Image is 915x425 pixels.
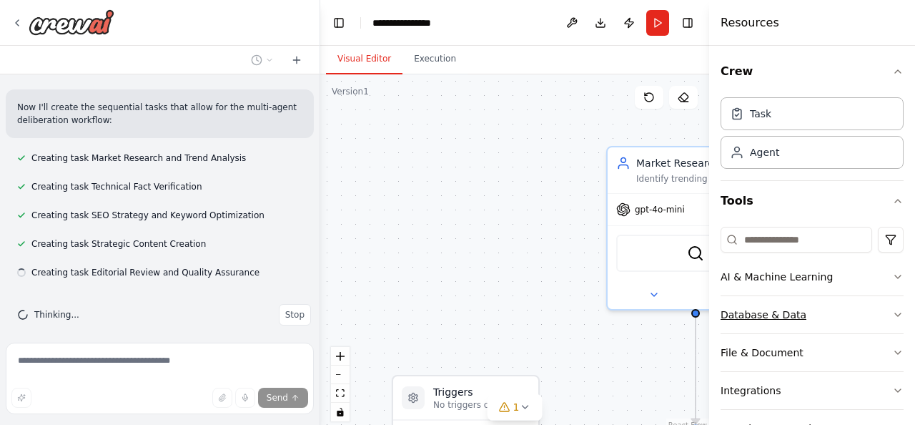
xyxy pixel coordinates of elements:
[332,86,369,97] div: Version 1
[279,304,311,326] button: Stop
[721,258,904,295] button: AI & Machine Learning
[721,346,803,360] div: File & Document
[285,52,308,69] button: Start a new chat
[433,399,530,411] p: No triggers configured
[331,403,350,421] button: toggle interactivity
[11,388,31,408] button: Improve this prompt
[721,181,904,221] button: Tools
[433,385,530,399] h3: Triggers
[31,267,259,278] span: Creating task Editorial Review and Quality Assurance
[17,101,302,127] p: Now I'll create the sequential tasks that allow for the multi-agent deliberation workflow:
[326,44,402,74] button: Visual Editor
[750,107,771,121] div: Task
[29,9,114,35] img: Logo
[687,245,704,262] img: SerperDevTool
[635,204,685,215] span: gpt-4o-mini
[721,384,781,398] div: Integrations
[331,384,350,403] button: fit view
[678,13,698,33] button: Hide right sidebar
[31,152,246,164] span: Creating task Market Research and Trend Analysis
[606,146,785,311] div: Market Research AnalystIdentify trending topics, market gaps, and content opportunities in {targe...
[31,238,206,250] span: Creating task Strategic Content Creation
[721,14,779,31] h4: Resources
[721,334,904,371] button: File & Document
[513,400,520,414] span: 1
[636,156,775,170] div: Market Research Analyst
[721,52,904,92] button: Crew
[285,309,305,321] span: Stop
[372,16,445,30] nav: breadcrumb
[331,347,350,421] div: React Flow controls
[331,347,350,366] button: zoom in
[267,392,288,404] span: Send
[697,286,778,303] button: Open in side panel
[31,181,202,192] span: Creating task Technical Fact Verification
[329,13,349,33] button: Hide left sidebar
[31,210,264,221] span: Creating task SEO Strategy and Keyword Optimization
[688,318,703,424] g: Edge from f2897762-7e09-4ded-88cc-266485eb0be5 to 0d449802-2fd9-4f8e-9d02-8fef853af0f1
[721,296,904,333] button: Database & Data
[212,388,232,408] button: Upload files
[750,145,779,160] div: Agent
[258,388,308,408] button: Send
[402,44,468,74] button: Execution
[721,308,806,322] div: Database & Data
[331,366,350,384] button: zoom out
[488,394,543,421] button: 1
[721,372,904,409] button: Integrations
[235,388,255,408] button: Click to speak your automation idea
[34,309,79,321] span: Thinking...
[721,270,833,284] div: AI & Machine Learning
[245,52,280,69] button: Switch to previous chat
[636,173,775,185] div: Identify trending topics, market gaps, and content opportunities in {target_industry} by analyzin...
[721,92,904,180] div: Crew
